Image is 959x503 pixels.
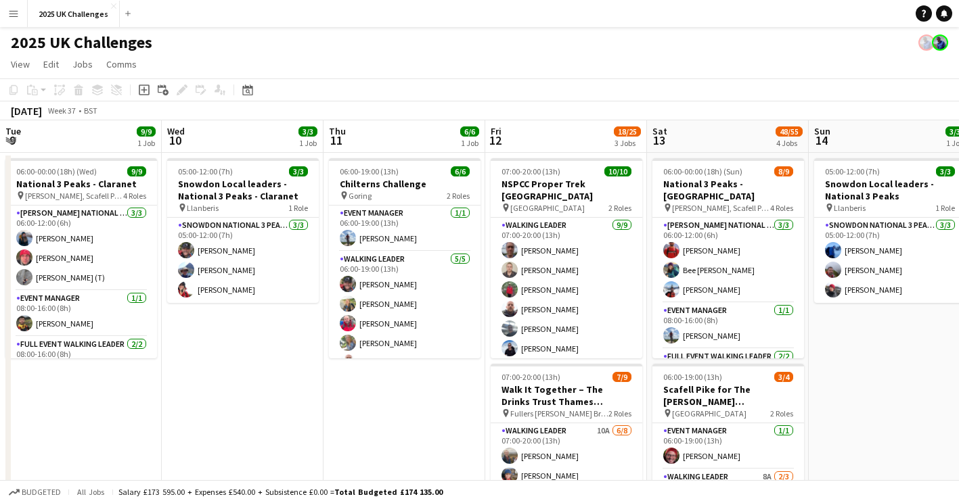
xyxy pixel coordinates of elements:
h3: Chilterns Challenge [329,178,481,190]
div: 1 Job [299,138,317,148]
span: 2 Roles [608,408,631,418]
button: Budgeted [7,485,63,500]
div: [DATE] [11,104,42,118]
div: 4 Jobs [776,138,802,148]
span: 1 Role [935,203,955,213]
h3: Walk It Together – The Drinks Trust Thames Footpath Challenge [491,383,642,408]
span: 3/3 [936,166,955,176]
span: Goring [349,191,372,201]
span: Llanberis [187,203,219,213]
span: 2 Roles [770,408,793,418]
span: 6/6 [451,166,470,176]
span: 05:00-12:00 (7h) [825,166,880,176]
app-card-role: Walking Leader9/907:00-20:00 (13h)[PERSON_NAME][PERSON_NAME][PERSON_NAME][PERSON_NAME][PERSON_NAM... [491,218,642,421]
span: Fullers [PERSON_NAME] Brewery, [GEOGRAPHIC_DATA] [510,408,608,418]
app-card-role: Event Manager1/106:00-19:00 (13h)[PERSON_NAME] [652,423,804,469]
span: Week 37 [45,105,79,116]
div: 1 Job [461,138,478,148]
span: All jobs [74,487,107,497]
span: [GEOGRAPHIC_DATA] [672,408,746,418]
span: 6/6 [460,126,479,137]
span: Comms [106,58,137,70]
app-card-role: Event Manager1/108:00-16:00 (8h)[PERSON_NAME] [652,303,804,349]
span: 14 [812,133,830,148]
span: 06:00-00:00 (18h) (Sun) [663,166,742,176]
span: 9/9 [137,126,156,137]
app-card-role: Full Event Walking Leader2/2 [652,349,804,418]
span: 1 Role [288,203,308,213]
span: Tue [5,125,21,137]
span: 4 Roles [123,191,146,201]
span: Thu [329,125,346,137]
app-card-role: Snowdon National 3 Peaks Walking Leader3/305:00-12:00 (7h)[PERSON_NAME][PERSON_NAME][PERSON_NAME] [167,218,319,303]
span: 10/10 [604,166,631,176]
div: BST [84,105,97,116]
app-card-role: [PERSON_NAME] National 3 Peaks Walking Leader3/306:00-12:00 (6h)[PERSON_NAME][PERSON_NAME][PERSON... [5,206,157,291]
a: Edit [38,55,64,73]
button: 2025 UK Challenges [28,1,120,27]
app-job-card: 07:00-20:00 (13h)10/10NSPCC Proper Trek [GEOGRAPHIC_DATA] [GEOGRAPHIC_DATA]2 RolesWalking Leader9... [491,158,642,358]
span: 12 [489,133,501,148]
span: Sat [652,125,667,137]
span: 2 Roles [447,191,470,201]
h3: National 3 Peaks - Claranet [5,178,157,190]
div: 1 Job [137,138,155,148]
span: Sun [814,125,830,137]
span: 10 [165,133,185,148]
app-card-role: Event Manager1/108:00-16:00 (8h)[PERSON_NAME] [5,291,157,337]
span: 9/9 [127,166,146,176]
span: Total Budgeted £174 135.00 [334,487,443,497]
app-job-card: 06:00-19:00 (13h)6/6Chilterns Challenge Goring2 RolesEvent Manager1/106:00-19:00 (13h)[PERSON_NAM... [329,158,481,358]
span: 05:00-12:00 (7h) [178,166,233,176]
app-card-role: Event Manager1/106:00-19:00 (13h)[PERSON_NAME] [329,206,481,251]
span: 3/3 [298,126,317,137]
span: Llanberis [834,203,866,213]
h3: NSPCC Proper Trek [GEOGRAPHIC_DATA] [491,178,642,202]
span: 8/9 [774,166,793,176]
span: [PERSON_NAME], Scafell Pike and Snowdon [25,191,123,201]
span: 07:00-20:00 (13h) [501,166,560,176]
a: View [5,55,35,73]
app-card-role: [PERSON_NAME] National 3 Peaks Walking Leader3/306:00-12:00 (6h)[PERSON_NAME]Bee [PERSON_NAME][PE... [652,218,804,303]
app-job-card: 05:00-12:00 (7h)3/3Snowdon Local leaders - National 3 Peaks - Claranet Llanberis1 RoleSnowdon Nat... [167,158,319,303]
app-card-role: Walking Leader5/506:00-19:00 (13h)[PERSON_NAME][PERSON_NAME][PERSON_NAME][PERSON_NAME][PERSON_NAME] [329,251,481,376]
span: 07:00-20:00 (13h) [501,372,560,382]
span: Edit [43,58,59,70]
h1: 2025 UK Challenges [11,32,152,53]
span: Jobs [72,58,93,70]
span: 18/25 [614,126,641,137]
span: Budgeted [22,487,61,497]
span: Fri [491,125,501,137]
span: 11 [327,133,346,148]
div: 3 Jobs [615,138,640,148]
app-user-avatar: Andy Baker [932,34,948,51]
span: 06:00-19:00 (13h) [663,372,722,382]
span: View [11,58,30,70]
span: [PERSON_NAME], Scafell Pike and Snowdon [672,203,770,213]
h3: National 3 Peaks - [GEOGRAPHIC_DATA] [652,178,804,202]
span: 9 [3,133,21,148]
span: 3/3 [289,166,308,176]
span: 3/4 [774,372,793,382]
span: 2 Roles [608,203,631,213]
span: 06:00-19:00 (13h) [340,166,399,176]
app-card-role: Full Event Walking Leader2/208:00-16:00 (8h) [5,337,157,402]
span: 4 Roles [770,203,793,213]
app-job-card: 06:00-00:00 (18h) (Sun)8/9National 3 Peaks - [GEOGRAPHIC_DATA] [PERSON_NAME], Scafell Pike and Sn... [652,158,804,358]
h3: Scafell Pike for The [PERSON_NAME] [PERSON_NAME] Trust [652,383,804,408]
span: 13 [650,133,667,148]
app-user-avatar: Andy Baker [918,34,935,51]
span: 7/9 [612,372,631,382]
span: 06:00-00:00 (18h) (Wed) [16,166,97,176]
span: [GEOGRAPHIC_DATA] [510,203,585,213]
div: Salary £173 595.00 + Expenses £540.00 + Subsistence £0.00 = [118,487,443,497]
span: 48/55 [776,126,803,137]
app-job-card: 06:00-00:00 (18h) (Wed)9/9National 3 Peaks - Claranet [PERSON_NAME], Scafell Pike and Snowdon4 Ro... [5,158,157,358]
a: Comms [101,55,142,73]
h3: Snowdon Local leaders - National 3 Peaks - Claranet [167,178,319,202]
